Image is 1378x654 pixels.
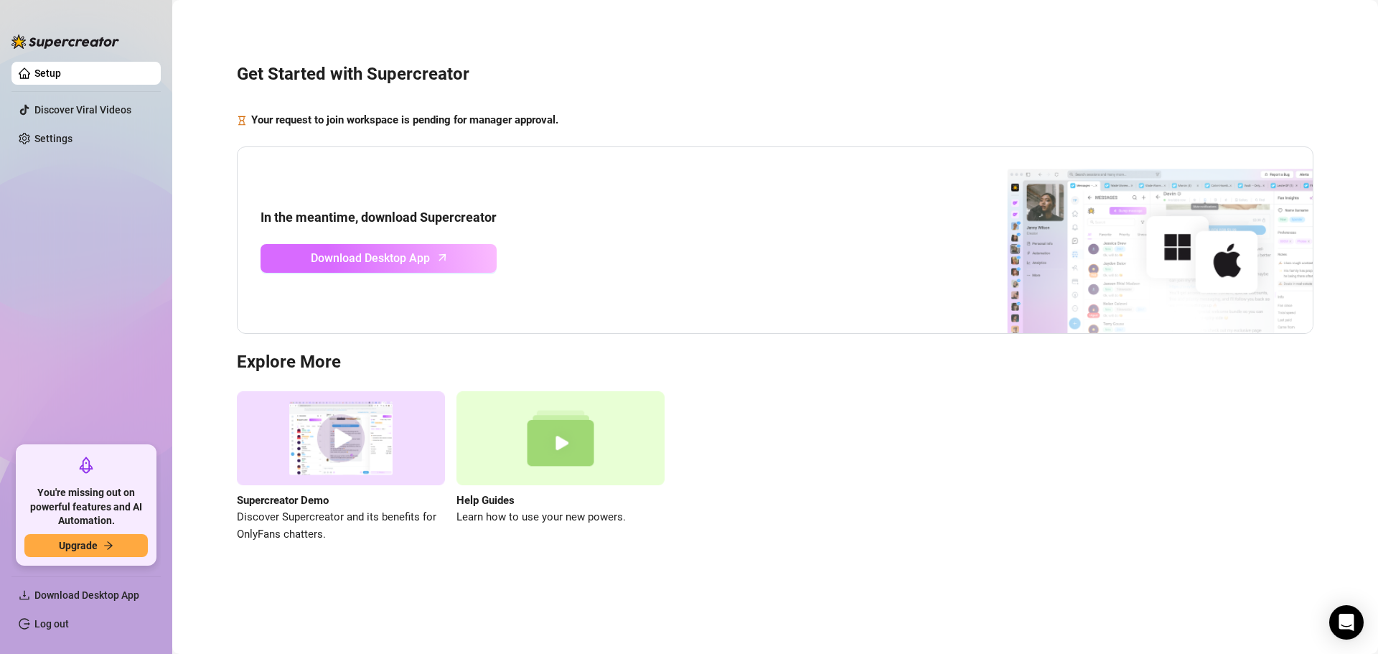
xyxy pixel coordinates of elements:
[34,133,72,144] a: Settings
[1329,605,1364,640] div: Open Intercom Messenger
[11,34,119,49] img: logo-BBDzfeDw.svg
[434,249,451,266] span: arrow-up
[237,509,445,543] span: Discover Supercreator and its benefits for OnlyFans chatters.
[311,249,430,267] span: Download Desktop App
[237,351,1313,374] h3: Explore More
[237,391,445,485] img: supercreator demo
[24,486,148,528] span: You're missing out on powerful features and AI Automation.
[34,618,69,630] a: Log out
[78,457,95,474] span: rocket
[59,540,98,551] span: Upgrade
[456,509,665,526] span: Learn how to use your new powers.
[456,391,665,543] a: Help GuidesLearn how to use your new powers.
[34,67,61,79] a: Setup
[456,391,665,485] img: help guides
[237,63,1313,86] h3: Get Started with Supercreator
[34,589,139,601] span: Download Desktop App
[261,210,497,225] strong: In the meantime, download Supercreator
[954,147,1313,334] img: download app
[251,113,558,126] strong: Your request to join workspace is pending for manager approval.
[19,589,30,601] span: download
[237,391,445,543] a: Supercreator DemoDiscover Supercreator and its benefits for OnlyFans chatters.
[237,112,247,129] span: hourglass
[34,104,131,116] a: Discover Viral Videos
[237,494,329,507] strong: Supercreator Demo
[24,534,148,557] button: Upgradearrow-right
[261,244,497,273] a: Download Desktop Apparrow-up
[456,494,515,507] strong: Help Guides
[103,541,113,551] span: arrow-right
